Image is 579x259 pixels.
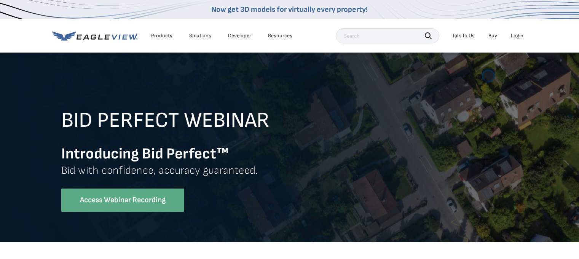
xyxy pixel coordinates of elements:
[211,5,368,14] a: Now get 3D models for virtually every property!
[452,32,475,39] div: Talk To Us
[336,28,439,43] input: Search
[61,164,518,189] p: Bid with confidence, accuracy guaranteed.
[488,32,497,39] a: Buy
[268,32,292,39] div: Resources
[511,32,523,39] div: Login
[189,32,211,39] div: Solutions
[228,32,251,39] a: Developer
[151,32,172,39] div: Products
[61,144,518,164] h3: Introducing Bid Perfect™
[61,109,518,144] h2: BID PERFECT WEBINAR
[61,189,184,212] a: Access Webinar Recording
